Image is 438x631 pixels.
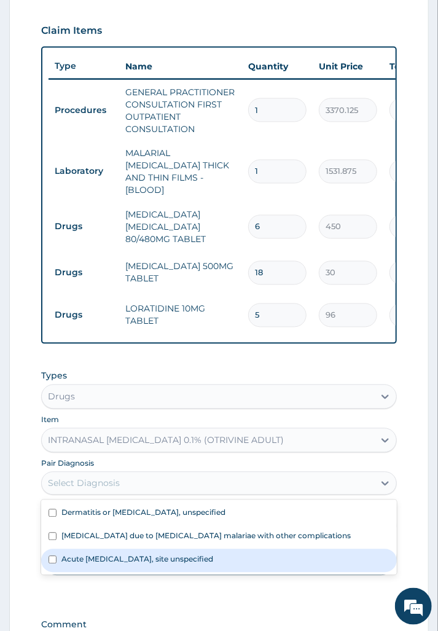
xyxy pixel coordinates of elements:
[49,216,119,238] td: Drugs
[119,141,242,203] td: MALARIAL [MEDICAL_DATA] THICK AND THIN FILMS - [BLOOD]
[119,80,242,141] td: GENERAL PRACTITIONER CONSULTATION FIRST OUTPATIENT CONSULTATION
[119,254,242,291] td: [MEDICAL_DATA] 500MG TABLET
[41,500,77,510] label: Unit Price
[49,160,119,183] td: Laboratory
[119,203,242,252] td: [MEDICAL_DATA] [MEDICAL_DATA] 80/480MG TABLET
[49,262,119,284] td: Drugs
[49,99,119,122] td: Procedures
[119,297,242,334] td: LORATIDINE 10MG TABLET
[23,61,50,92] img: d_794563401_company_1708531726252_794563401
[64,69,206,85] div: Chat with us now
[119,54,242,79] th: Name
[71,155,170,279] span: We're online!
[313,54,383,79] th: Unit Price
[41,24,102,37] h3: Claim Items
[48,434,284,447] div: INTRANASAL [MEDICAL_DATA] 0.1% (OTRIVINE ADULT)
[41,458,94,469] label: Pair Diagnosis
[48,391,75,403] div: Drugs
[41,371,67,382] label: Types
[61,508,225,518] label: Dermatitis or [MEDICAL_DATA], unspecified
[61,554,213,565] label: Acute [MEDICAL_DATA], site unspecified
[61,531,351,541] label: [MEDICAL_DATA] due to [MEDICAL_DATA] malariae with other complications
[41,415,59,425] label: Item
[49,304,119,327] td: Drugs
[48,477,120,490] div: Select Diagnosis
[242,54,313,79] th: Quantity
[49,55,119,77] th: Type
[201,6,231,36] div: Minimize live chat window
[6,335,234,378] textarea: Type your message and hit 'Enter'
[41,620,397,630] label: Comment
